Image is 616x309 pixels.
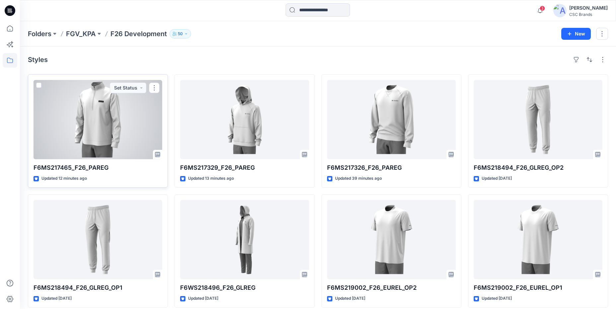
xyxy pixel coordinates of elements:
[41,175,87,182] p: Updated 12 minutes ago
[178,30,183,37] p: 50
[34,80,162,159] a: F6MS217465_F26_PAREG
[28,56,48,64] h4: Styles
[327,200,456,279] a: F6MS219002_F26_EUREL_OP2
[335,295,365,302] p: Updated [DATE]
[170,29,191,38] button: 50
[553,4,567,17] img: avatar
[28,29,51,38] a: Folders
[569,12,608,17] div: CSC Brands
[188,295,218,302] p: Updated [DATE]
[561,28,591,40] button: New
[327,80,456,159] a: F6MS217326_F26_PAREG
[180,80,309,159] a: F6MS217329_F26_PAREG
[474,80,602,159] a: F6MS218494_F26_GLREG_OP2
[180,200,309,279] a: F6WS218496_F26_GLREG
[474,163,602,172] p: F6MS218494_F26_GLREG_OP2
[335,175,382,182] p: Updated 39 minutes ago
[327,163,456,172] p: F6MS217326_F26_PAREG
[34,200,162,279] a: F6MS218494_F26_GLREG_OP1
[569,4,608,12] div: [PERSON_NAME]
[66,29,96,38] a: FGV_KPA
[41,295,72,302] p: Updated [DATE]
[540,6,545,11] span: 3
[482,175,512,182] p: Updated [DATE]
[34,163,162,172] p: F6MS217465_F26_PAREG
[482,295,512,302] p: Updated [DATE]
[180,163,309,172] p: F6MS217329_F26_PAREG
[474,200,602,279] a: F6MS219002_F26_EUREL_OP1
[34,283,162,292] p: F6MS218494_F26_GLREG_OP1
[474,283,602,292] p: F6MS219002_F26_EUREL_OP1
[110,29,167,38] p: F26 Development
[188,175,234,182] p: Updated 13 minutes ago
[327,283,456,292] p: F6MS219002_F26_EUREL_OP2
[180,283,309,292] p: F6WS218496_F26_GLREG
